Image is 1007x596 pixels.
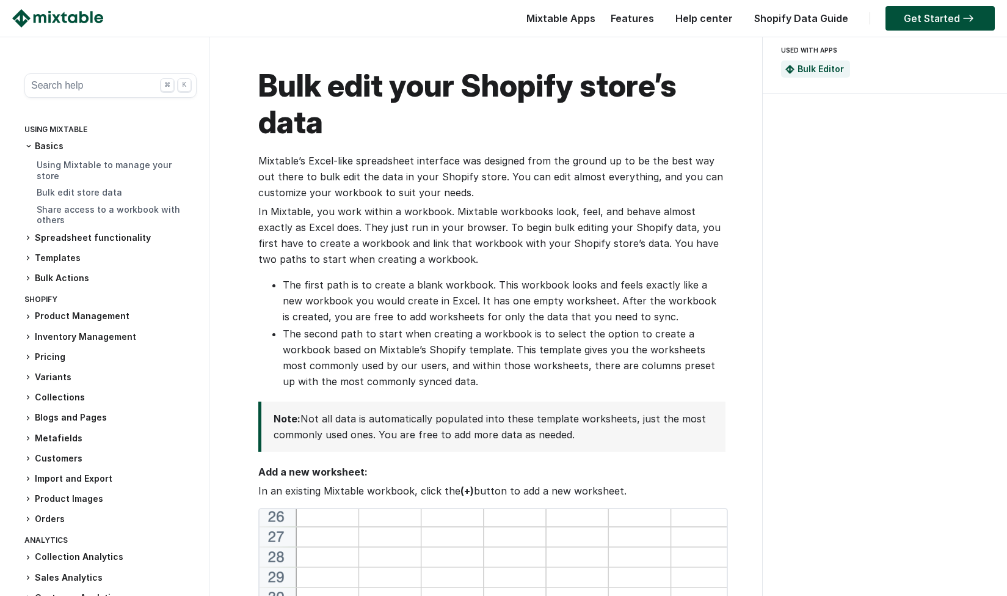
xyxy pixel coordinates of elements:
[798,64,844,74] a: Bulk Editor
[37,160,172,181] a: Using Mixtable to manage your store
[12,9,103,28] img: Mixtable logo
[24,310,197,323] h3: Product Management
[283,326,725,389] li: The second path to start when creating a workbook is to select the option to create a workbook ba...
[24,371,197,384] h3: Variants
[24,140,197,152] h3: Basics
[274,413,300,425] strong: Note:
[24,513,197,526] h3: Orders
[283,277,725,325] li: The first path is to create a blank workbook. This workbook looks and feels exactly like a new wo...
[605,12,660,24] a: Features
[960,15,976,22] img: arrow-right.svg
[258,204,725,267] p: In Mixtable, you work within a workbook. Mixtable workbooks look, feel, and behave almost exactly...
[24,572,197,584] h3: Sales Analytics
[37,187,122,197] a: Bulk edit store data
[748,12,854,24] a: Shopify Data Guide
[24,411,197,424] h3: Blogs and Pages
[24,292,197,310] div: Shopify
[258,153,725,201] p: Mixtable’s Excel-like spreadsheet interface was designed from the ground up to be the best way ou...
[178,78,191,92] div: K
[161,78,174,92] div: ⌘
[24,551,197,564] h3: Collection Analytics
[785,65,794,74] img: Mixtable Spreadsheet Bulk Editor App
[885,6,995,31] a: Get Started
[460,485,474,497] strong: (+)
[24,232,197,245] h3: Spreadsheet functionality
[24,122,197,140] div: Using Mixtable
[24,493,197,506] h3: Product Images
[24,391,197,404] h3: Collections
[24,272,197,285] h3: Bulk Actions
[258,466,368,478] strong: Add а new worksheet:
[520,9,595,34] div: Mixtable Apps
[669,12,739,24] a: Help center
[24,533,197,551] div: Analytics
[37,204,180,226] a: Share access to a workbook with others
[781,43,984,57] div: USED WITH APPS
[24,351,197,364] h3: Pricing
[258,67,725,141] h1: Bulk edit your Shopify store’s data
[274,411,707,443] p: Not all data is automatically populated into these template worksheets, just the most commonly us...
[24,73,197,98] button: Search help ⌘ K
[24,452,197,465] h3: Customers
[24,252,197,265] h3: Templates
[24,473,197,485] h3: Import and Export
[24,331,197,344] h3: Inventory Management
[24,432,197,445] h3: Metafields
[258,483,725,499] p: In an existing Mixtable workbook, click the button to add a new worksheet.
